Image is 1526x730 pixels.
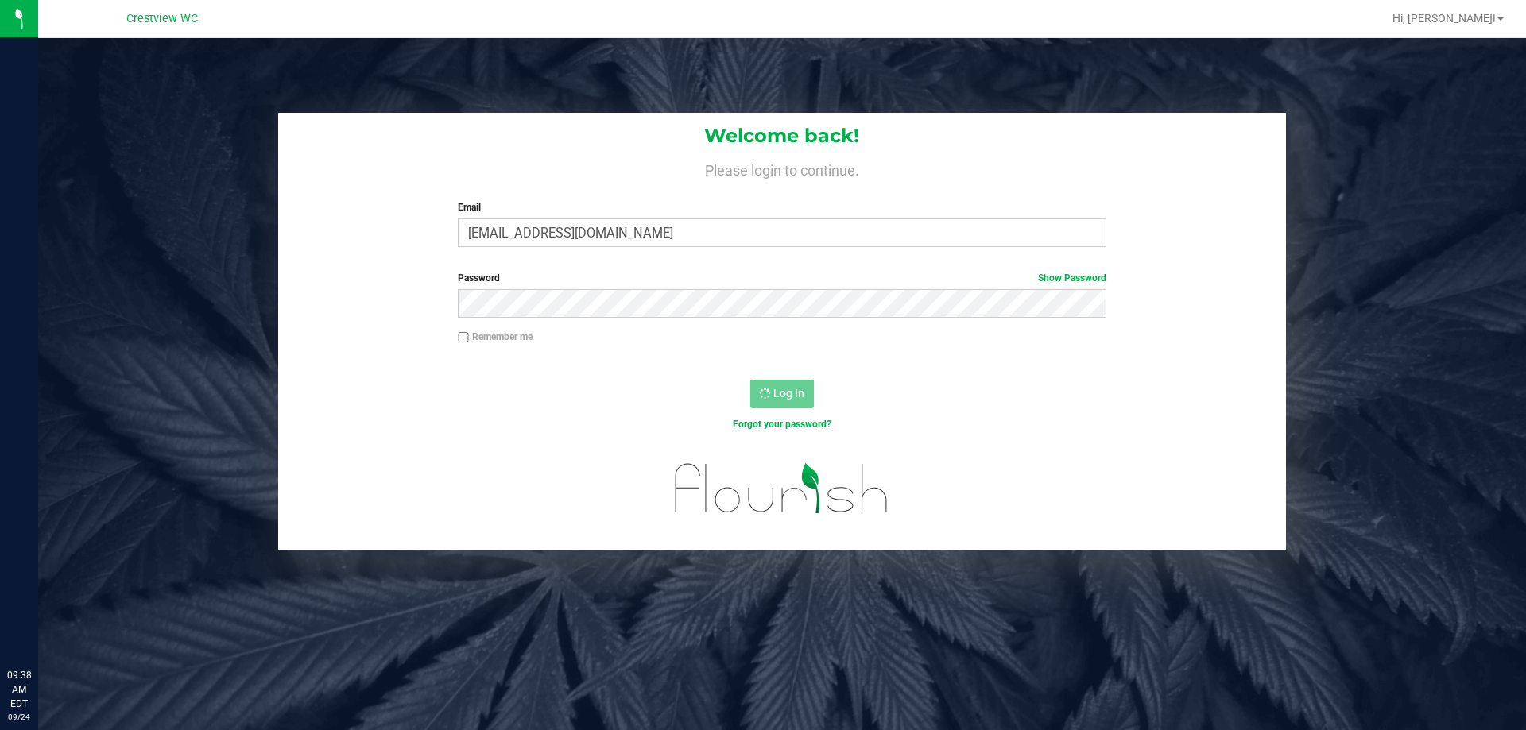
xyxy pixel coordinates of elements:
[458,330,533,344] label: Remember me
[733,419,831,430] a: Forgot your password?
[458,200,1106,214] label: Email
[7,711,31,723] p: 09/24
[278,159,1286,178] h4: Please login to continue.
[1038,272,1106,284] a: Show Password
[458,332,469,343] input: Remember me
[1392,12,1496,25] span: Hi, [PERSON_NAME]!
[773,387,804,400] span: Log In
[750,380,814,408] button: Log In
[126,12,198,25] span: Crestview WC
[278,126,1286,146] h1: Welcome back!
[458,272,500,284] span: Password
[7,668,31,711] p: 09:38 AM EDT
[656,448,908,529] img: flourish_logo.svg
